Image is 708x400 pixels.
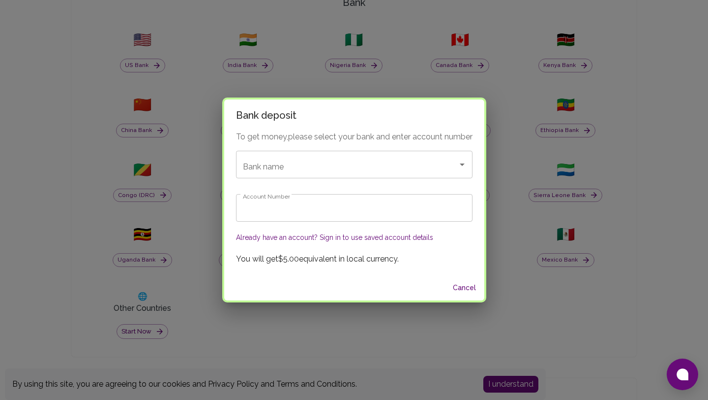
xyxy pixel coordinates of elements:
[667,359,698,390] button: Open chat window
[449,279,480,297] button: Cancel
[243,192,290,200] label: Account Number
[455,158,469,171] button: Open
[236,233,433,242] button: Already have an account? Sign in to use saved account details
[236,131,472,143] p: To get money, please select your bank and enter account number
[236,253,472,265] p: You will get $5.00 equivalent in local currency.
[224,100,484,131] h2: Bank deposit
